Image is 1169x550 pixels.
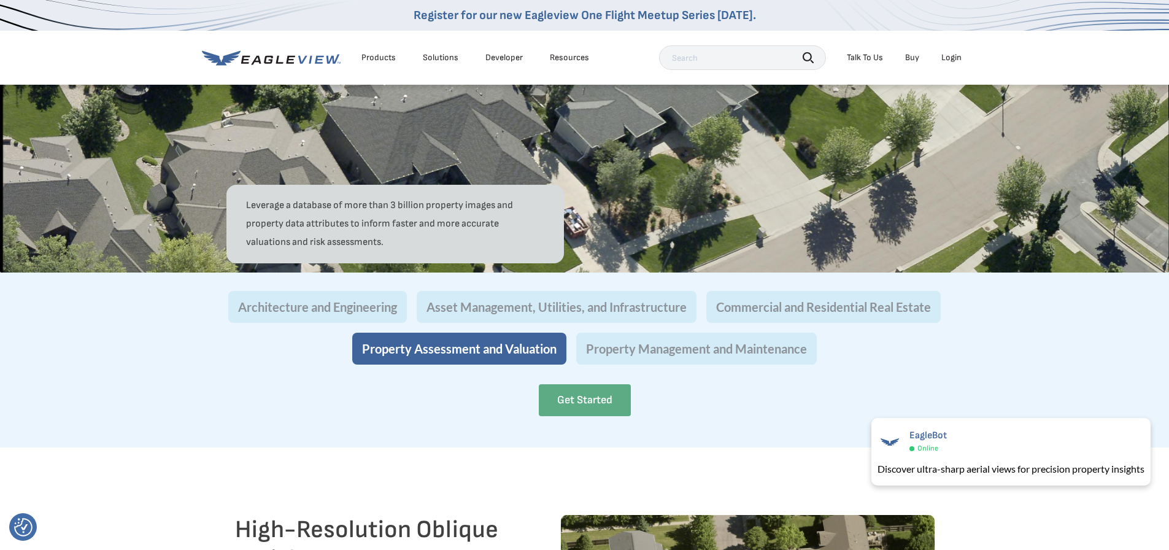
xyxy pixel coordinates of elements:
[878,430,902,454] img: EagleBot
[706,291,941,323] button: Commercial and Residential Real Estate
[941,52,962,63] div: Login
[905,52,919,63] a: Buy
[917,444,938,453] span: Online
[576,333,817,365] button: Property Management and Maintenance
[847,52,883,63] div: Talk To Us
[550,52,589,63] div: Resources
[485,52,523,63] a: Developer
[246,196,544,252] p: Leverage a database of more than 3 billion property images and property data attributes to inform...
[417,291,696,323] button: Asset Management, Utilities, and Infrastructure
[228,291,407,323] button: Architecture and Engineering
[361,52,396,63] div: Products
[878,462,1144,476] div: Discover ultra-sharp aerial views for precision property insights
[423,52,458,63] div: Solutions
[659,45,826,70] input: Search
[14,518,33,536] button: Consent Preferences
[539,384,631,416] a: Get Started
[414,8,756,23] a: Register for our new Eagleview One Flight Meetup Series [DATE].
[14,518,33,536] img: Revisit consent button
[909,430,947,441] span: EagleBot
